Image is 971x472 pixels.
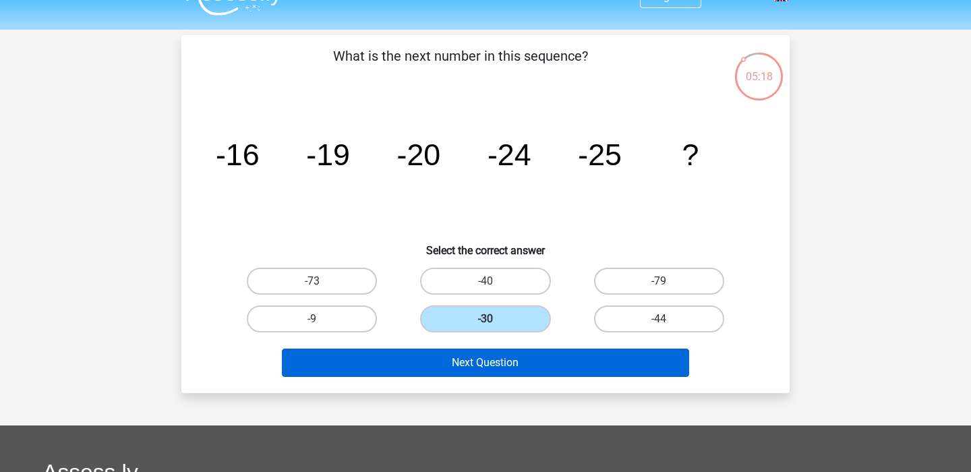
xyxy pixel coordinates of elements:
[282,349,690,377] button: Next Question
[594,268,724,295] label: -79
[682,138,699,171] tspan: ?
[216,138,260,171] tspan: -16
[397,138,441,171] tspan: -20
[306,138,350,171] tspan: -19
[203,46,717,86] p: What is the next number in this sequence?
[247,305,377,332] label: -9
[420,305,550,332] label: -30
[247,268,377,295] label: -73
[488,138,531,171] tspan: -24
[594,305,724,332] label: -44
[734,51,784,85] div: 05:18
[203,233,768,257] h6: Select the correct answer
[420,268,550,295] label: -40
[578,138,622,171] tspan: -25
